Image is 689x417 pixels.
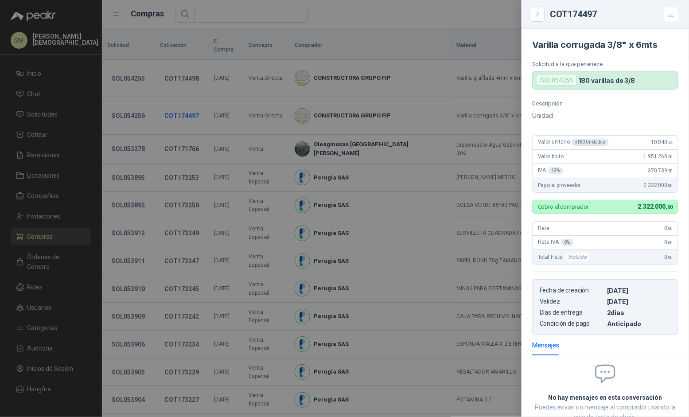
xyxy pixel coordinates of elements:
p: Días de entrega [540,309,603,316]
span: Flete [538,225,549,231]
span: 0 [665,254,673,260]
p: [DATE] [607,298,671,305]
span: 1.951.260 [644,153,673,160]
span: IVA [538,167,563,174]
span: ,00 [667,240,673,245]
p: Solicitud a la que pertenece [532,61,678,67]
p: Validez [540,298,603,305]
span: Total Flete [538,252,592,262]
span: 370.739 [648,168,673,174]
span: 0 [665,239,673,246]
span: Valor unitario [538,139,609,146]
p: Cobro al comprador [538,204,589,210]
span: Pago al proveedor [538,182,581,188]
span: 2.322.000 [644,182,673,188]
span: Flete IVA [538,239,574,246]
span: ,00 [667,255,673,260]
button: Close [532,9,543,19]
div: COT174497 [550,7,678,21]
p: Anticipado [607,320,671,327]
div: Incluido [564,252,591,262]
p: [DATE] [607,287,671,294]
p: 2 dias [607,309,671,316]
div: Mensajes [532,340,559,350]
h2: No hay mensajes en esta conversación [532,393,678,402]
p: Unidad [532,110,678,121]
span: 10.840 [651,139,673,145]
p: Fecha de creación [540,287,603,294]
span: ,50 [667,168,673,173]
span: Valor bruto [538,153,564,160]
div: SOL054256 [536,75,577,86]
p: Condición de pago [540,320,603,327]
p: Descripción [532,100,678,107]
div: x 180 Unidades [572,139,609,146]
span: ,00 [667,226,673,231]
span: 2.322.000 [638,203,673,210]
span: 0 [665,225,673,231]
span: ,50 [667,154,673,159]
h4: Varilla corrugada 3/8" x 6mts [532,39,678,50]
span: ,34 [667,140,673,145]
div: 0 % [561,239,574,246]
p: 180 varillas de 3/8 [579,77,635,84]
span: ,00 [667,183,673,188]
div: 19 % [548,167,564,174]
span: ,00 [666,204,673,210]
